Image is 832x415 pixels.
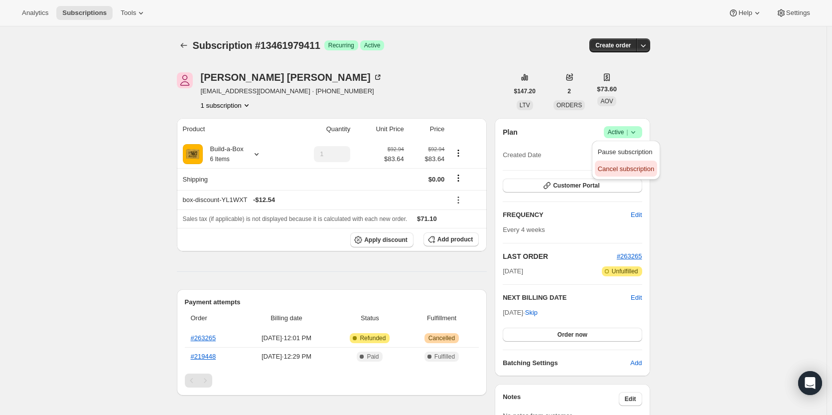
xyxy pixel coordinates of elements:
[631,293,642,303] button: Edit
[428,146,444,152] small: $92.94
[437,235,473,243] span: Add product
[203,144,244,164] div: Build-a-Box
[503,179,642,193] button: Customer Portal
[16,6,54,20] button: Analytics
[335,313,405,323] span: Status
[183,195,445,205] div: box-discount-YL1WXT
[617,251,642,261] button: #263265
[503,150,541,160] span: Created Date
[508,84,542,98] button: $147.20
[62,9,107,17] span: Subscriptions
[612,267,638,275] span: Unfulfilled
[417,215,437,222] span: $71.10
[553,182,599,190] span: Customer Portal
[503,293,631,303] h2: NEXT BILLING DATE
[423,232,479,246] button: Add product
[428,176,445,183] span: $0.00
[624,355,648,371] button: Add
[567,87,571,95] span: 2
[364,41,381,49] span: Active
[798,371,822,395] div: Open Intercom Messenger
[364,236,408,244] span: Apply discount
[520,102,530,109] span: LTV
[503,358,630,368] h6: Batching Settings
[244,313,329,323] span: Billing date
[556,102,582,109] span: ORDERS
[619,392,642,406] button: Edit
[193,40,320,51] span: Subscription #13461979411
[626,128,628,136] span: |
[384,154,404,164] span: $83.64
[503,210,631,220] h2: FREQUENCY
[525,308,538,318] span: Skip
[177,38,191,52] button: Subscriptions
[201,86,383,96] span: [EMAIL_ADDRESS][DOMAIN_NAME] · [PHONE_NUMBER]
[595,144,657,160] button: Pause subscription
[598,165,654,173] span: Cancel subscription
[600,98,613,105] span: AOV
[201,72,383,82] div: [PERSON_NAME] [PERSON_NAME]
[253,195,275,205] span: - $12.54
[56,6,113,20] button: Subscriptions
[450,148,466,159] button: Product actions
[201,100,252,110] button: Product actions
[177,118,287,140] th: Product
[411,313,473,323] span: Fulfillment
[428,334,455,342] span: Cancelled
[360,334,386,342] span: Refunded
[503,309,538,316] span: [DATE] ·
[185,297,479,307] h2: Payment attempts
[738,9,752,17] span: Help
[367,353,379,361] span: Paid
[350,232,414,247] button: Apply discount
[595,41,631,49] span: Create order
[630,358,642,368] span: Add
[353,118,407,140] th: Unit Price
[244,333,329,343] span: [DATE] · 12:01 PM
[598,148,653,156] span: Pause subscription
[450,173,466,184] button: Shipping actions
[286,118,353,140] th: Quantity
[608,127,638,137] span: Active
[625,207,648,223] button: Edit
[503,251,617,261] h2: LAST ORDER
[185,374,479,388] nav: Pagination
[183,144,203,164] img: product img
[22,9,48,17] span: Analytics
[625,395,636,403] span: Edit
[631,210,642,220] span: Edit
[589,38,637,52] button: Create order
[183,215,408,222] span: Sales tax (if applicable) is not displayed because it is calculated with each new order.
[595,161,657,177] button: Cancel subscription
[770,6,816,20] button: Settings
[185,307,241,329] th: Order
[503,127,518,137] h2: Plan
[121,9,136,17] span: Tools
[519,305,544,321] button: Skip
[514,87,536,95] span: $147.20
[434,353,455,361] span: Fulfilled
[557,331,587,339] span: Order now
[191,334,216,342] a: #263265
[722,6,768,20] button: Help
[503,328,642,342] button: Order now
[191,353,216,360] a: #219448
[503,392,619,406] h3: Notes
[244,352,329,362] span: [DATE] · 12:29 PM
[503,266,523,276] span: [DATE]
[407,118,448,140] th: Price
[115,6,152,20] button: Tools
[177,72,193,88] span: John Mills
[786,9,810,17] span: Settings
[177,168,287,190] th: Shipping
[597,84,617,94] span: $73.60
[410,154,445,164] span: $83.64
[388,146,404,152] small: $92.94
[328,41,354,49] span: Recurring
[503,226,545,233] span: Every 4 weeks
[561,84,577,98] button: 2
[210,156,230,163] small: 6 Items
[617,252,642,260] a: #263265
